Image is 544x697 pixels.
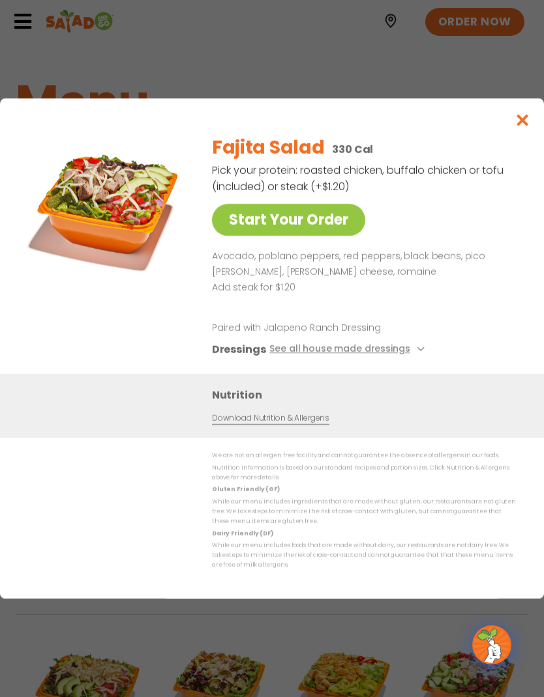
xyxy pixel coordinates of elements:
[212,387,524,403] h3: Nutrition
[502,98,544,142] button: Close modal
[212,204,365,236] a: Start Your Order
[269,341,428,358] button: See all house made dressings
[332,141,373,158] p: 330 Cal
[212,530,273,537] strong: Dairy Friendly (DF)
[212,451,518,461] p: We are not an allergen free facility and cannot guarantee the absence of allergens in our foods.
[212,412,329,425] a: Download Nutrition & Allergens
[212,249,517,280] p: Avocado, poblano peppers, red peppers, black beans, pico [PERSON_NAME], [PERSON_NAME] cheese, rom...
[474,627,510,663] img: wpChatIcon
[212,497,518,527] p: While our menu includes ingredients that are made without gluten, our restaurants are not gluten ...
[212,485,280,493] strong: Gluten Friendly (GF)
[212,280,517,296] p: Add steak for $1.20
[212,134,325,162] h2: Fajita Salad
[212,541,518,571] p: While our menu includes foods that are made without dairy, our restaurants are not dairy free. We...
[212,321,453,335] p: Paired with Jalapeno Ranch Dressing
[26,124,189,287] img: Featured product photo for Fajita Salad
[212,162,506,195] p: Pick your protein: roasted chicken, buffalo chicken or tofu (included) or steak (+$1.20)
[212,341,266,358] h3: Dressings
[212,463,518,483] p: Nutrition information is based on our standard recipes and portion sizes. Click Nutrition & Aller...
